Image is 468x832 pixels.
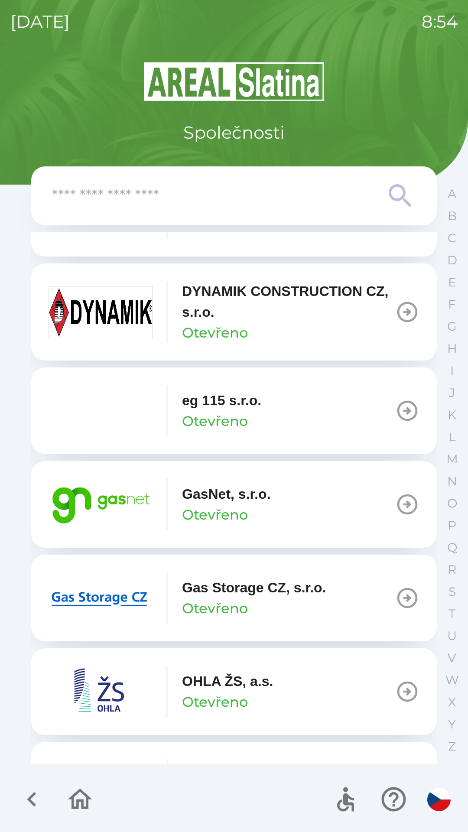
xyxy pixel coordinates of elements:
button: Y [441,713,463,735]
p: E [448,275,456,290]
button: D [441,249,463,271]
p: F [448,297,456,312]
p: Otevřeno [182,322,248,343]
button: F [441,293,463,315]
p: Otevřeno [182,504,248,525]
p: Společnosti [183,120,285,146]
button: Z [441,735,463,757]
button: OHLA ŽS, a.s.Otevřeno [31,648,437,735]
img: 2bd567fa-230c-43b3-b40d-8aef9e429395.png [49,572,153,624]
button: N [441,470,463,492]
p: W [445,673,459,688]
p: 8:54 [422,9,458,35]
img: e7973d4e-78b1-4a83-8dc1-9059164483d7.png [49,759,153,811]
p: OHLA ŽS, a.s. [182,671,273,692]
button: DYNAMIK CONSTRUCTION CZ, s.r.o.Otevřeno [31,263,437,361]
p: J [449,385,455,400]
button: GasNet, s.r.o.Otevřeno [31,461,437,548]
button: L [441,426,463,448]
p: K [448,407,456,422]
button: H [441,338,463,360]
p: G [447,319,457,334]
img: 1a4889b5-dc5b-4fa6-815e-e1339c265386.png [49,385,153,437]
p: D [447,253,457,268]
button: X [441,691,463,713]
button: I [441,360,463,382]
img: 95230cbc-907d-4dce-b6ee-20bf32430970.png [49,666,153,718]
p: V [448,650,456,666]
p: H [447,341,457,356]
p: N [447,474,457,489]
p: R [448,562,456,577]
p: C [448,231,456,246]
p: B [448,208,457,224]
button: K [441,404,463,426]
p: DYNAMIK CONSTRUCTION CZ, s.r.o. [182,281,395,322]
p: I [450,363,454,378]
button: R [441,559,463,581]
p: T [448,606,455,621]
button: ROUČKA-SLATINA a.s.Zavřeno [31,742,437,829]
button: A [441,183,463,205]
p: X [448,695,456,710]
p: GasNet, s.r.o. [182,484,271,504]
button: B [441,205,463,227]
p: S [448,584,456,599]
button: U [441,625,463,647]
p: A [448,186,456,201]
button: W [441,669,463,691]
p: Otevřeno [182,598,248,619]
p: Otevřeno [182,411,248,432]
p: eg 115 s.r.o. [182,390,261,411]
button: M [441,448,463,470]
p: M [446,452,458,467]
button: J [441,382,463,404]
p: [DATE] [10,9,70,35]
p: Otevřeno [182,692,248,712]
button: E [441,271,463,293]
p: Y [448,717,456,732]
img: 9aa1c191-0426-4a03-845b-4981a011e109.jpeg [49,286,153,338]
img: 95bd5263-4d84-4234-8c68-46e365c669f1.png [49,478,153,530]
p: Z [448,739,456,754]
button: T [441,603,463,625]
button: S [441,581,463,603]
img: cs flag [427,788,451,811]
button: O [441,492,463,514]
button: Gas Storage CZ, s.r.o.Otevřeno [31,555,437,641]
p: U [447,628,457,643]
img: Logo [31,61,437,102]
button: V [441,647,463,669]
button: Q [441,536,463,559]
p: P [448,518,456,533]
button: P [441,514,463,536]
p: Q [447,540,457,555]
button: G [441,315,463,338]
button: eg 115 s.r.o.Otevřeno [31,367,437,454]
p: Gas Storage CZ, s.r.o. [182,577,326,598]
button: C [441,227,463,249]
p: L [448,429,455,445]
p: O [447,496,457,511]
